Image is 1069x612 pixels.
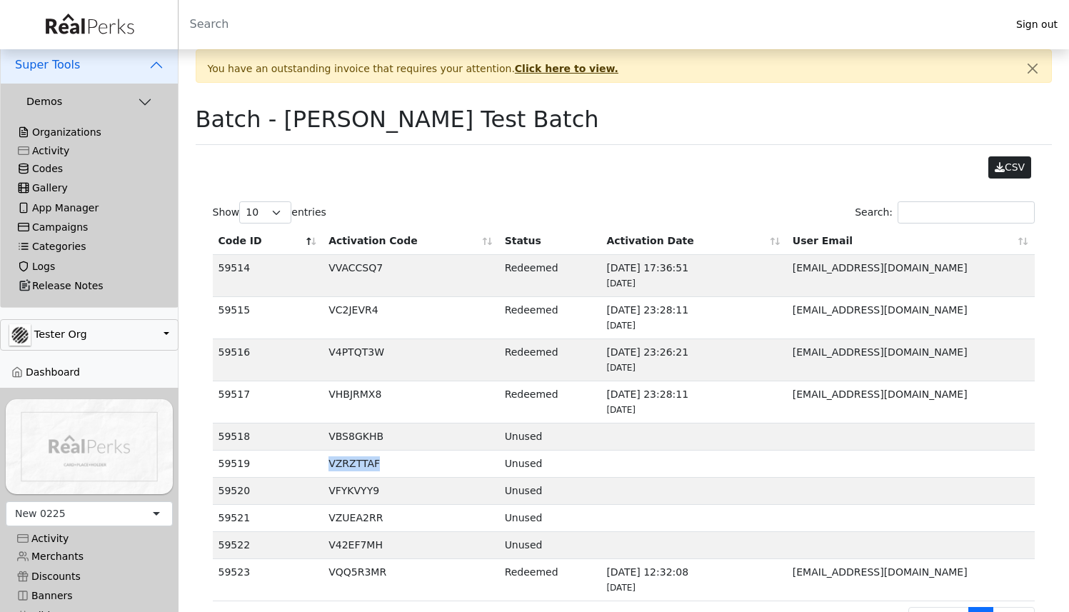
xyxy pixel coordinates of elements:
td: 59522 [213,532,323,559]
a: Release Notes [6,276,172,296]
td: Unused [499,451,601,478]
a: Click here to view. [515,63,618,74]
td: [DATE] 12:32:08 [601,559,786,601]
label: Search: [855,201,1035,224]
td: [DATE] 23:26:21 [601,339,786,381]
a: Banners [6,586,173,606]
td: 59521 [213,505,323,532]
td: VZRZTTAF [323,451,498,478]
td: 59517 [213,381,323,423]
span: [DATE] [606,321,636,331]
button: Demos [1,84,178,111]
td: V42EF7MH [323,532,498,559]
td: Redeemed [499,559,601,601]
h1: Batch - [PERSON_NAME] Test Batch [196,106,599,133]
td: Unused [499,423,601,451]
span: [DATE] [606,405,636,415]
td: V4PTQT3W [323,339,498,381]
td: Unused [499,532,601,559]
td: Redeemed [499,339,601,381]
td: VBS8GKHB [323,423,498,451]
td: 59514 [213,255,323,297]
td: [DATE] 17:36:51 [601,255,786,297]
td: 59520 [213,478,323,505]
td: [DATE] 23:28:11 [601,297,786,339]
a: Logs [6,257,172,276]
a: Sign out [1005,15,1069,34]
td: [EMAIL_ADDRESS][DOMAIN_NAME] [787,381,1035,423]
td: [EMAIL_ADDRESS][DOMAIN_NAME] [787,559,1035,601]
td: VQQ5R3MR [323,559,498,601]
td: VC2JEVR4 [323,297,498,339]
img: YwTeL3jZSrAT56iJcvSStD5YpDe8igg4lYGgStdL.png [6,399,173,494]
td: [EMAIL_ADDRESS][DOMAIN_NAME] [787,255,1035,297]
td: 59515 [213,297,323,339]
span: [DATE] [606,279,636,289]
input: Search [179,7,1005,41]
span: [DATE] [606,363,636,373]
td: Unused [499,478,601,505]
td: 59519 [213,451,323,478]
td: Redeemed [499,297,601,339]
th: Activation Code: activate to sort column ascending [323,228,498,255]
td: VHBJRMX8 [323,381,498,423]
a: Discounts [6,567,173,586]
td: VVACCSQ7 [323,255,498,297]
a: App Manager [6,198,172,217]
a: Codes [6,159,172,179]
th: Activation Date: activate to sort column ascending [601,228,786,255]
button: Close [1025,61,1040,76]
td: VZUEA2RR [323,505,498,532]
img: real_perks_logo-01.svg [38,9,141,41]
th: Code ID: activate to sort column descending [213,228,323,255]
a: Campaigns [6,218,172,237]
th: Status [499,228,601,255]
a: Categories [6,237,172,256]
td: 59516 [213,339,323,381]
td: 59518 [213,423,323,451]
div: New 0225 [15,506,66,521]
select: Showentries [239,201,291,224]
span: [DATE] [606,583,636,593]
td: Redeemed [499,255,601,297]
span: You have an outstanding invoice that requires your attention. [208,61,618,76]
a: Organizations [6,123,172,142]
td: VFYKVYY9 [323,478,498,505]
label: Show entries [213,201,326,224]
td: [EMAIL_ADDRESS][DOMAIN_NAME] [787,339,1035,381]
button: Super Tools [1,46,178,84]
td: Unused [499,505,601,532]
div: Activity [17,533,161,545]
img: U8HXMXayUXsSc1Alc1IDB2kpbY6ZdzOhJPckFyi9.jpg [9,324,31,346]
td: [EMAIL_ADDRESS][DOMAIN_NAME] [787,297,1035,339]
input: Search: [898,201,1035,224]
td: Redeemed [499,381,601,423]
th: User Email: activate to sort column ascending [787,228,1035,255]
button: CSV [988,156,1031,179]
td: [DATE] 23:28:11 [601,381,786,423]
a: Gallery [6,179,172,198]
td: 59523 [213,559,323,601]
a: Merchants [6,547,173,566]
div: Activity [18,145,161,157]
